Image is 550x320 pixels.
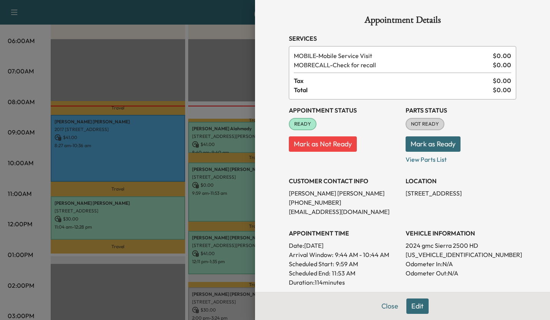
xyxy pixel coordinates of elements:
[493,85,511,95] span: $ 0.00
[335,250,389,259] span: 9:44 AM - 10:44 AM
[289,278,399,287] p: Duration: 114 minutes
[289,250,399,259] p: Arrival Window:
[493,76,511,85] span: $ 0.00
[406,269,516,278] p: Odometer Out: N/A
[294,51,490,60] span: Mobile Service Visit
[289,259,334,269] p: Scheduled Start:
[289,241,399,250] p: Date: [DATE]
[289,198,399,207] p: [PHONE_NUMBER]
[289,269,330,278] p: Scheduled End:
[406,152,516,164] p: View Parts List
[332,269,355,278] p: 11:53 AM
[406,136,461,152] button: Mark as Ready
[294,85,493,95] span: Total
[289,207,399,216] p: [EMAIL_ADDRESS][DOMAIN_NAME]
[406,106,516,115] h3: Parts Status
[406,229,516,238] h3: VEHICLE INFORMATION
[493,60,511,70] span: $ 0.00
[289,176,399,186] h3: CUSTOMER CONTACT INFO
[290,120,316,128] span: READY
[406,250,516,259] p: [US_VEHICLE_IDENTIFICATION_NUMBER]
[289,106,399,115] h3: Appointment Status
[406,120,444,128] span: NOT READY
[294,60,490,70] span: Check for recall
[289,15,516,28] h1: Appointment Details
[406,298,429,314] button: Edit
[289,136,357,152] button: Mark as Not Ready
[294,76,493,85] span: Tax
[406,241,516,250] p: 2024 gmc Sierra 2500 HD
[289,34,516,43] h3: Services
[289,229,399,238] h3: APPOINTMENT TIME
[376,298,403,314] button: Close
[493,51,511,60] span: $ 0.00
[406,259,516,269] p: Odometer In: N/A
[406,189,516,198] p: [STREET_ADDRESS]
[336,259,358,269] p: 9:59 AM
[406,176,516,186] h3: LOCATION
[289,189,399,198] p: [PERSON_NAME] [PERSON_NAME]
